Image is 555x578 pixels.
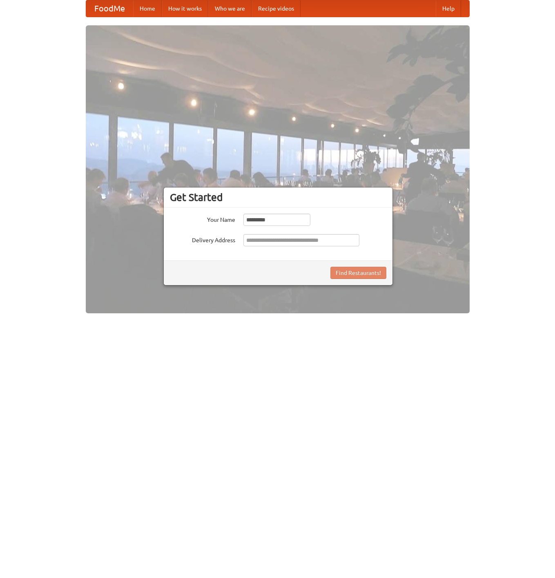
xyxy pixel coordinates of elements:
[86,0,133,17] a: FoodMe
[170,234,235,244] label: Delivery Address
[436,0,461,17] a: Help
[133,0,162,17] a: Home
[170,214,235,224] label: Your Name
[208,0,252,17] a: Who we are
[252,0,301,17] a: Recipe videos
[170,191,386,203] h3: Get Started
[162,0,208,17] a: How it works
[330,267,386,279] button: Find Restaurants!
